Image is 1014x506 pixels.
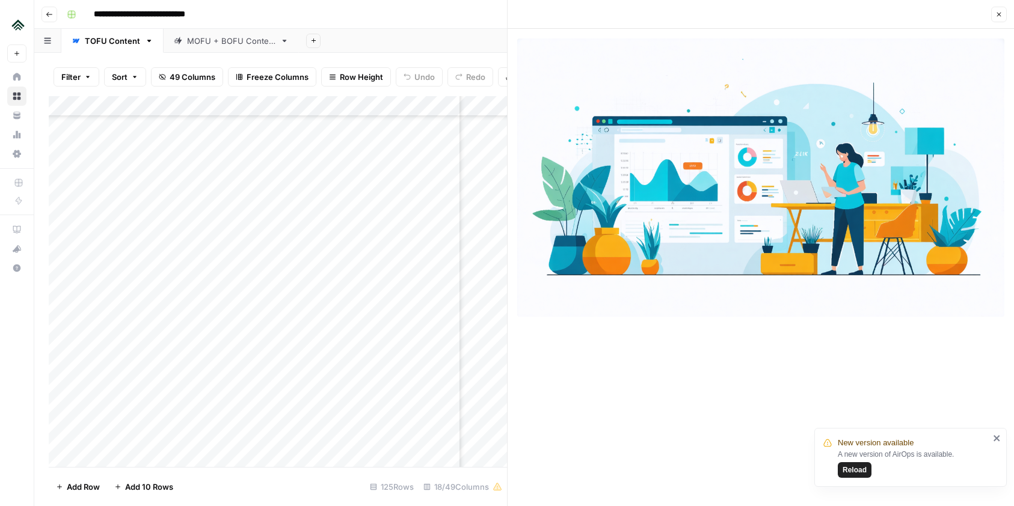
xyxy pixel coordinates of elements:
[838,437,914,449] span: New version available
[187,35,275,47] div: MOFU + BOFU Content
[7,14,29,35] img: Uplisting Logo
[61,71,81,83] span: Filter
[396,67,443,87] button: Undo
[7,125,26,144] a: Usage
[993,433,1001,443] button: close
[170,71,215,83] span: 49 Columns
[164,29,299,53] a: MOFU + BOFU Content
[67,481,100,493] span: Add Row
[7,239,26,258] button: What's new?
[228,67,316,87] button: Freeze Columns
[838,449,989,478] div: A new version of AirOps is available.
[125,481,173,493] span: Add 10 Rows
[151,67,223,87] button: 49 Columns
[7,258,26,278] button: Help + Support
[7,220,26,239] a: AirOps Academy
[419,477,507,496] div: 18/49 Columns
[321,67,391,87] button: Row Height
[61,29,164,53] a: TOFU Content
[112,71,128,83] span: Sort
[107,477,180,496] button: Add 10 Rows
[49,477,107,496] button: Add Row
[7,106,26,125] a: Your Data
[7,10,26,40] button: Workspace: Uplisting
[843,465,867,475] span: Reload
[7,144,26,163] a: Settings
[838,462,871,478] button: Reload
[365,477,419,496] div: 125 Rows
[7,87,26,106] a: Browse
[8,240,26,258] div: What's new?
[340,71,383,83] span: Row Height
[517,38,1004,317] img: Row/Cell
[7,67,26,87] a: Home
[247,71,309,83] span: Freeze Columns
[466,71,485,83] span: Redo
[85,35,140,47] div: TOFU Content
[54,67,99,87] button: Filter
[414,71,435,83] span: Undo
[104,67,146,87] button: Sort
[447,67,493,87] button: Redo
